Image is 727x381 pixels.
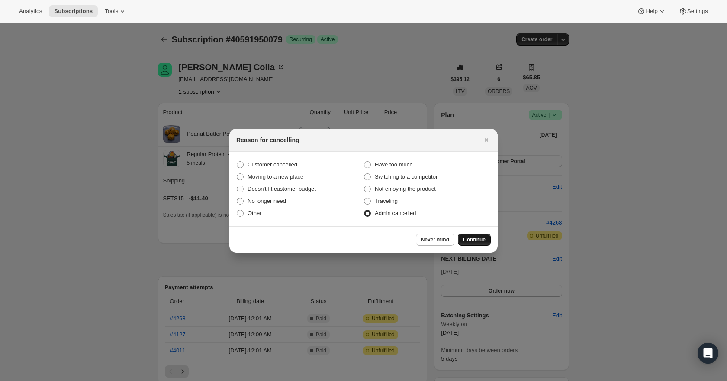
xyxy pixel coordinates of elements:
[375,186,436,192] span: Not enjoying the product
[248,198,286,204] span: No longer need
[14,5,47,17] button: Analytics
[100,5,132,17] button: Tools
[375,173,437,180] span: Switching to a competitor
[19,8,42,15] span: Analytics
[421,236,449,243] span: Never mind
[236,136,299,144] h2: Reason for cancelling
[54,8,93,15] span: Subscriptions
[375,161,412,168] span: Have too much
[248,161,297,168] span: Customer cancelled
[248,210,262,216] span: Other
[416,234,454,246] button: Never mind
[673,5,713,17] button: Settings
[480,134,492,146] button: Close
[632,5,671,17] button: Help
[698,343,718,364] div: Open Intercom Messenger
[687,8,708,15] span: Settings
[458,234,491,246] button: Continue
[248,173,303,180] span: Moving to a new place
[49,5,98,17] button: Subscriptions
[646,8,657,15] span: Help
[375,210,416,216] span: Admin cancelled
[248,186,316,192] span: Doesn't fit customer budget
[375,198,398,204] span: Traveling
[463,236,486,243] span: Continue
[105,8,118,15] span: Tools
